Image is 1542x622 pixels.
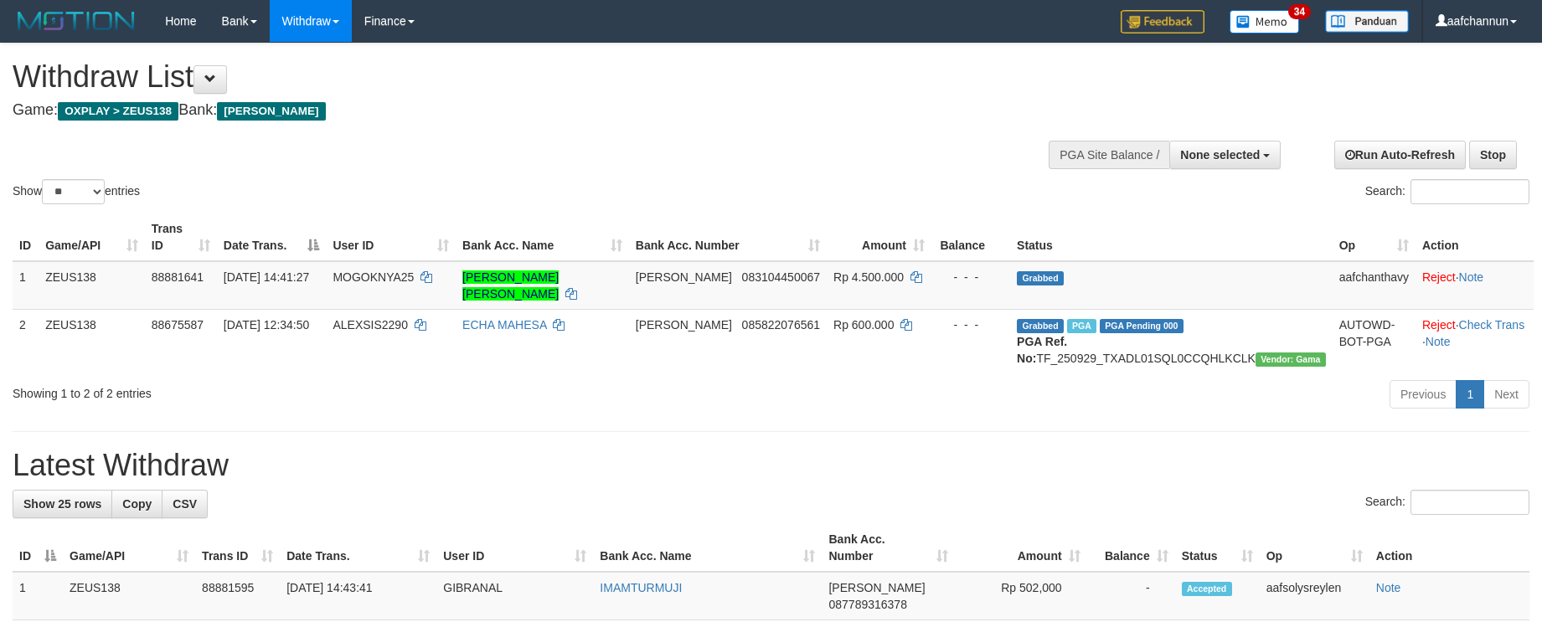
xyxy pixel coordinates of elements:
th: ID: activate to sort column descending [13,524,63,572]
td: Rp 502,000 [955,572,1087,620]
span: Copy 087789316378 to clipboard [828,598,906,611]
th: User ID: activate to sort column ascending [326,213,456,261]
img: MOTION_logo.png [13,8,140,33]
span: [PERSON_NAME] [636,318,732,332]
a: Show 25 rows [13,490,112,518]
input: Search: [1410,490,1529,515]
th: Bank Acc. Number: activate to sort column ascending [822,524,954,572]
a: Reject [1422,270,1456,284]
span: Copy [122,497,152,511]
span: OXPLAY > ZEUS138 [58,102,178,121]
th: Bank Acc. Name: activate to sort column ascending [456,213,629,261]
th: Op: activate to sort column ascending [1333,213,1416,261]
td: 1 [13,572,63,620]
span: Vendor URL: https://trx31.1velocity.biz [1256,352,1326,367]
span: None selected [1180,148,1260,162]
div: PGA Site Balance / [1049,141,1169,169]
h4: Game: Bank: [13,102,1011,119]
th: Balance [931,213,1010,261]
a: CSV [162,490,208,518]
th: Game/API: activate to sort column ascending [63,524,195,572]
th: User ID: activate to sort column ascending [436,524,593,572]
th: Trans ID: activate to sort column ascending [145,213,217,261]
img: panduan.png [1325,10,1409,33]
span: Show 25 rows [23,497,101,511]
th: Bank Acc. Number: activate to sort column ascending [629,213,827,261]
td: ZEUS138 [63,572,195,620]
th: Action [1369,524,1529,572]
a: Run Auto-Refresh [1334,141,1466,169]
span: 88675587 [152,318,204,332]
button: None selected [1169,141,1281,169]
td: AUTOWD-BOT-PGA [1333,309,1416,373]
th: Op: activate to sort column ascending [1260,524,1369,572]
span: 88881641 [152,270,204,284]
td: aafchanthavy [1333,261,1416,310]
label: Search: [1365,179,1529,204]
a: IMAMTURMUJI [600,581,682,594]
label: Show entries [13,179,140,204]
span: Accepted [1182,582,1232,596]
a: Note [1426,335,1451,348]
a: Check Trans [1459,318,1525,332]
span: 34 [1288,4,1311,19]
th: Date Trans.: activate to sort column ascending [280,524,436,572]
th: Bank Acc. Name: activate to sort column ascending [593,524,822,572]
div: - - - [938,269,1003,285]
span: ALEXSIS2290 [333,318,408,332]
span: Copy 083104450067 to clipboard [742,270,820,284]
span: CSV [173,497,197,511]
span: MOGOKNYA25 [333,270,414,284]
a: Stop [1469,141,1517,169]
div: Showing 1 to 2 of 2 entries [13,378,630,402]
a: [PERSON_NAME] [PERSON_NAME] [462,270,559,301]
span: Copy 085822076561 to clipboard [742,318,820,332]
a: ECHA MAHESA [462,318,546,332]
a: Note [1376,581,1401,594]
img: Feedback.jpg [1121,10,1204,33]
h1: Latest Withdraw [13,449,1529,482]
a: Previous [1390,380,1457,409]
th: Action [1416,213,1534,261]
span: Grabbed [1017,319,1064,333]
a: 1 [1456,380,1484,409]
td: · [1416,261,1534,310]
td: 1 [13,261,39,310]
span: Grabbed [1017,271,1064,285]
th: Trans ID: activate to sort column ascending [195,524,280,572]
a: Copy [111,490,162,518]
td: TF_250929_TXADL01SQL0CCQHLKCLK [1010,309,1333,373]
span: PGA Pending [1100,319,1184,333]
td: 2 [13,309,39,373]
td: aafsolysreylen [1260,572,1369,620]
td: [DATE] 14:43:41 [280,572,436,620]
span: [DATE] 14:41:27 [224,270,309,284]
td: · · [1416,309,1534,373]
span: Rp 600.000 [833,318,894,332]
td: ZEUS138 [39,309,145,373]
img: Button%20Memo.svg [1230,10,1300,33]
span: Marked by aafpengsreynich [1067,319,1096,333]
td: ZEUS138 [39,261,145,310]
th: Amount: activate to sort column ascending [955,524,1087,572]
label: Search: [1365,490,1529,515]
th: Balance: activate to sort column ascending [1087,524,1175,572]
span: [DATE] 12:34:50 [224,318,309,332]
th: Status: activate to sort column ascending [1175,524,1260,572]
span: [PERSON_NAME] [828,581,925,594]
a: Note [1459,270,1484,284]
td: - [1087,572,1175,620]
input: Search: [1410,179,1529,204]
span: Rp 4.500.000 [833,270,904,284]
th: Date Trans.: activate to sort column descending [217,213,327,261]
td: GIBRANAL [436,572,593,620]
select: Showentries [42,179,105,204]
th: Game/API: activate to sort column ascending [39,213,145,261]
a: Reject [1422,318,1456,332]
th: Amount: activate to sort column ascending [827,213,931,261]
h1: Withdraw List [13,60,1011,94]
a: Next [1483,380,1529,409]
span: [PERSON_NAME] [217,102,325,121]
th: Status [1010,213,1333,261]
th: ID [13,213,39,261]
